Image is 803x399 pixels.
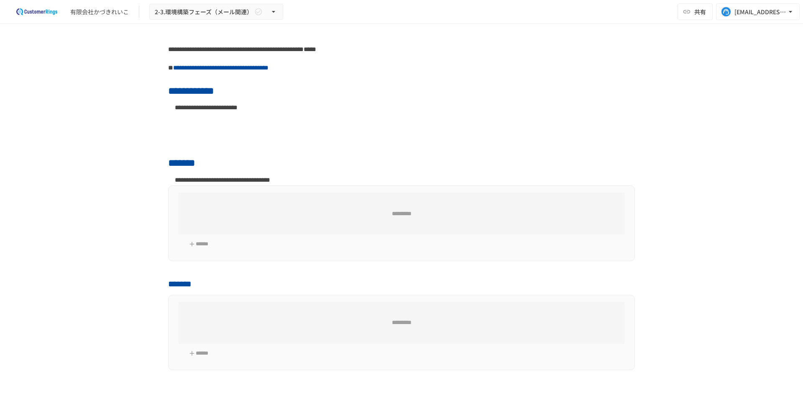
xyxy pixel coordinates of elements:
div: [EMAIL_ADDRESS][DOMAIN_NAME] [734,7,786,17]
img: 2eEvPB0nRDFhy0583kMjGN2Zv6C2P7ZKCFl8C3CzR0M [10,5,64,18]
button: [EMAIL_ADDRESS][DOMAIN_NAME] [716,3,800,20]
span: 共有 [694,7,706,16]
div: 有限会社かづきれいこ [70,8,129,16]
span: 2-3.環境構築フェーズ（メール関連） [155,7,253,17]
button: 共有 [678,3,713,20]
button: 2-3.環境構築フェーズ（メール関連） [149,4,283,20]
